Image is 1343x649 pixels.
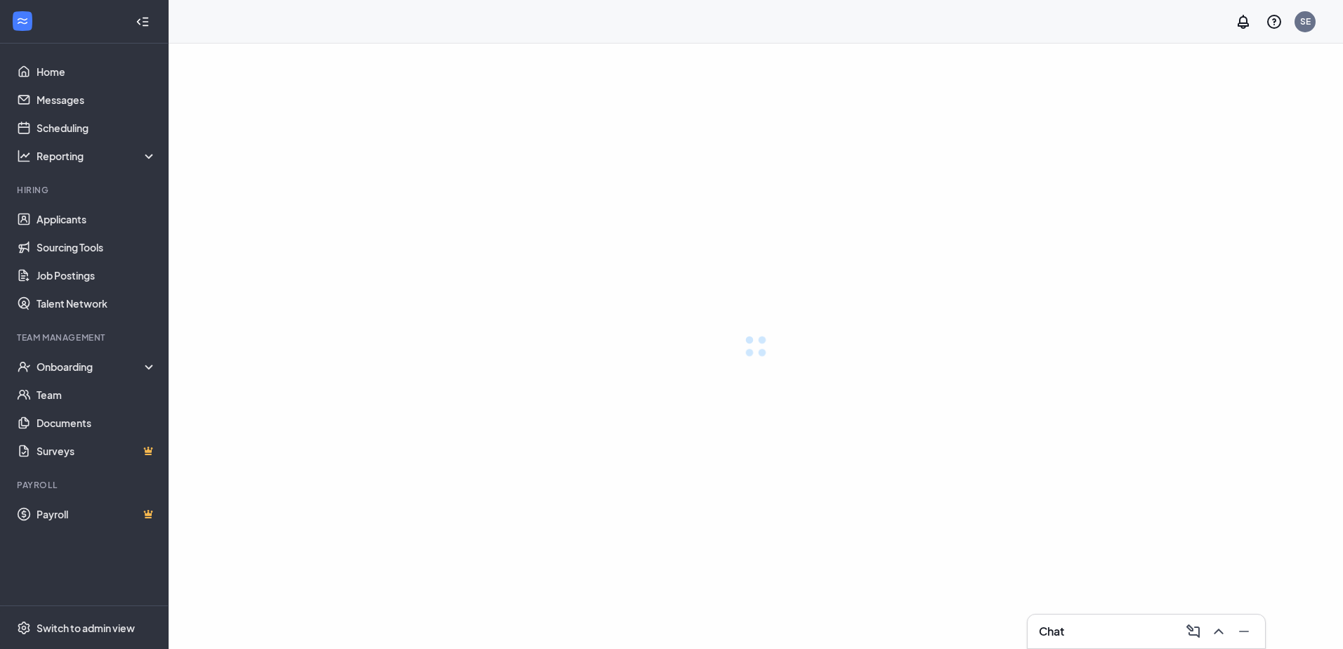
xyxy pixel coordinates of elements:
[37,205,157,233] a: Applicants
[37,621,135,635] div: Switch to admin view
[17,184,154,196] div: Hiring
[17,332,154,343] div: Team Management
[1300,15,1311,27] div: SE
[37,86,157,114] a: Messages
[37,289,157,317] a: Talent Network
[1236,623,1252,640] svg: Minimize
[37,500,157,528] a: PayrollCrown
[37,360,157,374] div: Onboarding
[1235,13,1252,30] svg: Notifications
[37,261,157,289] a: Job Postings
[17,621,31,635] svg: Settings
[17,479,154,491] div: Payroll
[37,409,157,437] a: Documents
[1039,624,1064,639] h3: Chat
[1185,623,1202,640] svg: ComposeMessage
[1181,620,1203,643] button: ComposeMessage
[1266,13,1283,30] svg: QuestionInfo
[1206,620,1229,643] button: ChevronUp
[37,381,157,409] a: Team
[37,58,157,86] a: Home
[37,149,157,163] div: Reporting
[1231,620,1254,643] button: Minimize
[37,114,157,142] a: Scheduling
[37,233,157,261] a: Sourcing Tools
[17,149,31,163] svg: Analysis
[37,437,157,465] a: SurveysCrown
[15,14,30,28] svg: WorkstreamLogo
[17,360,31,374] svg: UserCheck
[1210,623,1227,640] svg: ChevronUp
[136,15,150,29] svg: Collapse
